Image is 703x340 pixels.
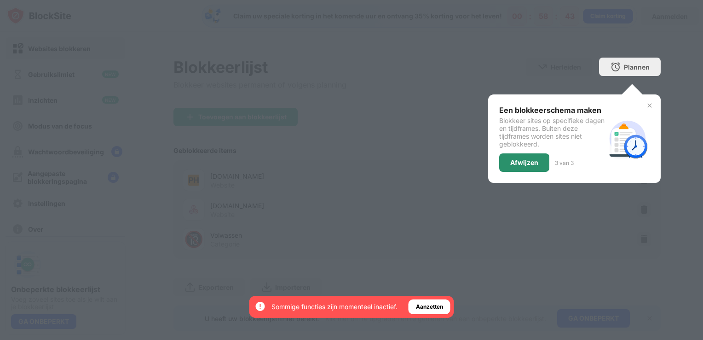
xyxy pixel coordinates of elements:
[624,63,650,71] div: Plannen
[555,159,574,166] div: 3 van 3
[499,106,605,115] div: Een blokkeerschema maken
[271,302,398,311] div: Sommige functies zijn momenteel inactief.
[499,117,605,148] div: Blokkeer sites op specifieke dagen en tijdframes. Buiten deze tijdframes worden sites niet geblok...
[416,302,443,311] div: Aanzetten
[510,159,538,166] div: Afwijzen
[646,102,653,109] img: x-button.svg
[605,117,650,161] img: schedule.svg
[255,301,266,312] img: error-circle-white.svg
